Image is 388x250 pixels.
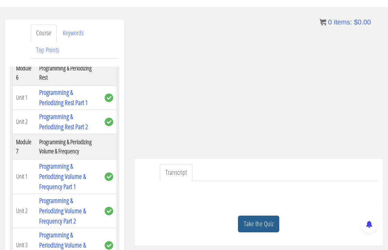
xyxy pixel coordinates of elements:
td: Unit 2 [13,194,36,228]
a: Course [31,24,57,42]
a: Programming & Periodizing Volume & Frequency Part 1 [39,162,86,191]
td: Unit 1 [13,85,36,110]
a: Transcript [160,164,192,181]
th: Module 6 [13,60,36,85]
a: Keywords [57,24,89,42]
span: complete [105,172,113,181]
td: Unit 1 [13,159,36,194]
th: Programming & Periodizing Rest [36,60,101,85]
img: icon11.png [319,19,326,26]
span: complete [105,94,113,102]
span: complete [105,118,113,126]
th: Module 7 [13,134,36,159]
th: Programming & Periodizing Volume & Frequency [36,134,101,159]
a: 0 items: $0.00 [319,18,371,26]
a: Programming & Periodizing Rest Part 2 [39,112,88,131]
a: Programming & Periodizing Rest Part 1 [39,88,88,107]
span: complete [105,241,113,250]
span: $ [354,18,358,26]
a: Take the Quiz [238,216,279,232]
span: 0 [328,18,332,26]
a: Programming & Periodizing Volume & Frequency Part 2 [39,196,86,226]
span: complete [105,207,113,215]
a: Top Points [31,41,64,59]
bdi: 0.00 [354,18,371,26]
span: items: [334,18,352,26]
td: Unit 2 [13,110,36,134]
